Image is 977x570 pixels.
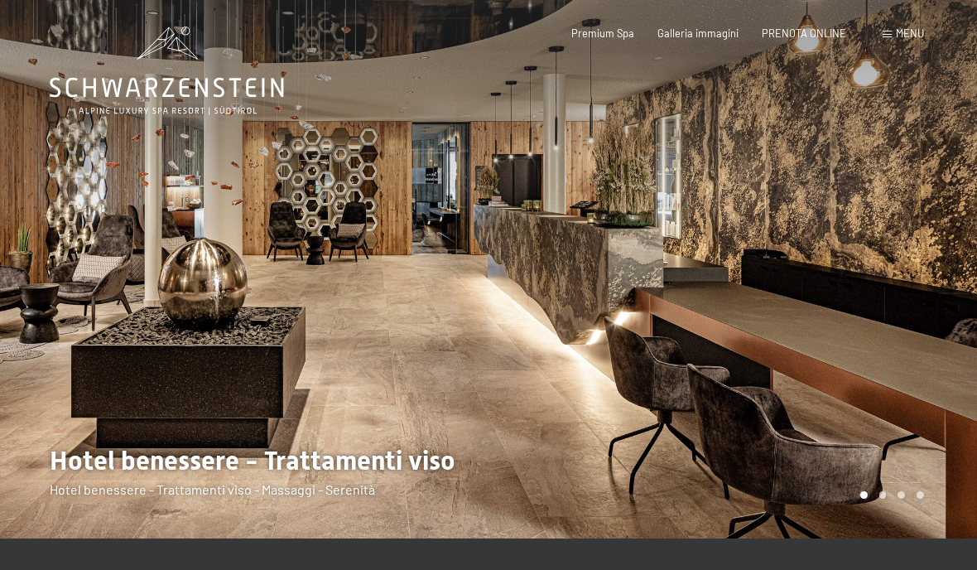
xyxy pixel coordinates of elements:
div: Carousel Pagination [854,491,924,499]
a: Premium Spa [571,27,634,40]
div: Carousel Page 3 [898,491,905,499]
a: Galleria immagini [657,27,739,40]
a: PRENOTA ONLINE [762,27,846,40]
span: Menu [896,27,924,40]
div: Carousel Page 1 (Current Slide) [860,491,868,499]
div: Carousel Page 4 [917,491,924,499]
div: Carousel Page 2 [879,491,887,499]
